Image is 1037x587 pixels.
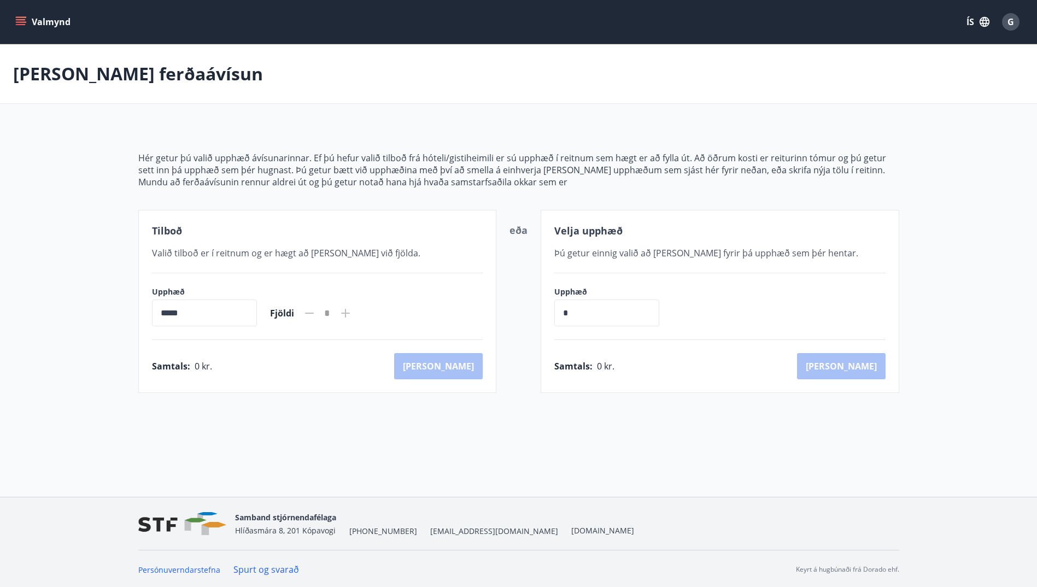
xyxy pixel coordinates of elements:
a: [DOMAIN_NAME] [571,525,634,536]
span: eða [509,224,528,237]
span: Valið tilboð er í reitnum og er hægt að [PERSON_NAME] við fjölda. [152,247,420,259]
span: 0 kr. [195,360,212,372]
p: Keyrt á hugbúnaði frá Dorado ehf. [796,565,899,574]
span: [PHONE_NUMBER] [349,526,417,537]
a: Spurt og svarað [233,563,299,576]
button: menu [13,12,75,32]
label: Upphæð [554,286,670,297]
span: Hlíðasmára 8, 201 Kópavogi [235,525,336,536]
span: Samband stjórnendafélaga [235,512,336,523]
span: Fjöldi [270,307,294,319]
span: Þú getur einnig valið að [PERSON_NAME] fyrir þá upphæð sem þér hentar. [554,247,858,259]
p: Hér getur þú valið upphæð ávísunarinnar. Ef þú hefur valið tilboð frá hóteli/gistiheimili er sú u... [138,152,899,176]
img: vjCaq2fThgY3EUYqSgpjEiBg6WP39ov69hlhuPVN.png [138,512,226,536]
span: 0 kr. [597,360,614,372]
span: G [1007,16,1014,28]
button: ÍS [960,12,995,32]
span: [EMAIL_ADDRESS][DOMAIN_NAME] [430,526,558,537]
span: Samtals : [554,360,593,372]
span: Velja upphæð [554,224,623,237]
label: Upphæð [152,286,257,297]
span: Samtals : [152,360,190,372]
span: Tilboð [152,224,182,237]
p: [PERSON_NAME] ferðaávísun [13,62,263,86]
button: G [998,9,1024,35]
a: Persónuverndarstefna [138,565,220,575]
p: Mundu að ferðaávísunin rennur aldrei út og þú getur notað hana hjá hvaða samstarfsaðila okkar sem er [138,176,899,188]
